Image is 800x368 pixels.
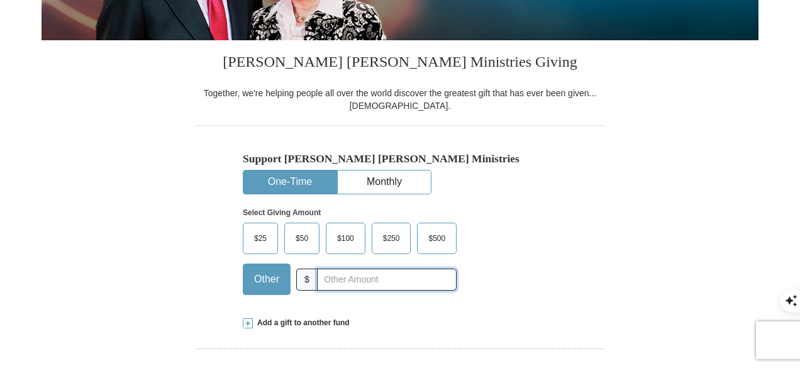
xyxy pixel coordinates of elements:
[196,40,604,87] h3: [PERSON_NAME] [PERSON_NAME] Ministries Giving
[377,229,406,248] span: $250
[243,208,321,217] strong: Select Giving Amount
[317,269,457,291] input: Other Amount
[296,269,318,291] span: $
[248,270,286,289] span: Other
[331,229,360,248] span: $100
[338,170,431,194] button: Monthly
[289,229,314,248] span: $50
[253,318,350,328] span: Add a gift to another fund
[196,87,604,112] div: Together, we're helping people all over the world discover the greatest gift that has ever been g...
[248,229,273,248] span: $25
[422,229,452,248] span: $500
[243,170,336,194] button: One-Time
[243,152,557,165] h5: Support [PERSON_NAME] [PERSON_NAME] Ministries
